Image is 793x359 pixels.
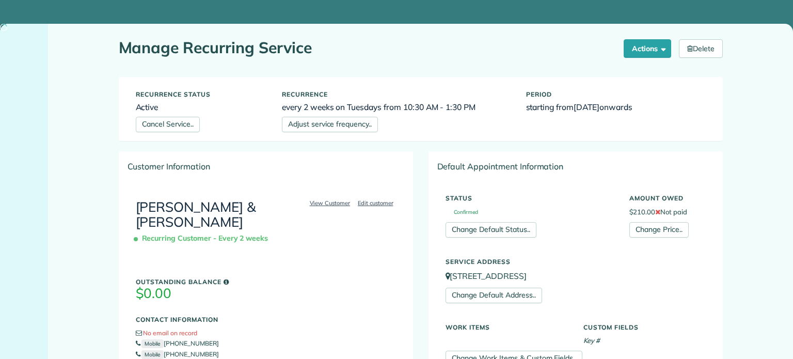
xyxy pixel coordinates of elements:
[446,258,706,265] h5: Service Address
[136,117,200,132] a: Cancel Service..
[119,39,616,56] h1: Manage Recurring Service
[624,39,671,58] button: Actions
[136,198,256,230] a: [PERSON_NAME] & [PERSON_NAME]
[141,350,164,359] small: Mobile
[282,91,511,98] h5: Recurrence
[355,198,396,208] a: Edit customer
[446,270,706,282] p: [STREET_ADDRESS]
[136,350,219,358] a: Mobile[PHONE_NUMBER]
[583,324,706,331] h5: Custom Fields
[526,103,706,112] h6: starting from onwards
[119,152,413,181] div: Customer Information
[136,278,396,285] h5: Outstanding Balance
[136,286,396,301] h3: $0.00
[136,91,267,98] h5: Recurrence status
[282,117,378,132] a: Adjust service frequency..
[429,152,722,181] div: Default Appointment Information
[446,288,542,303] a: Change Default Address..
[136,339,219,347] a: Mobile[PHONE_NUMBER]
[143,329,197,337] span: No email on record
[629,195,706,201] h5: Amount Owed
[526,91,706,98] h5: Period
[574,102,599,112] span: [DATE]
[622,190,713,238] div: $210.00 Not paid
[679,39,723,58] a: Delete
[446,210,479,215] span: Confirmed
[136,316,396,323] h5: Contact Information
[282,103,511,112] h6: every 2 weeks on Tuesdays from 10:30 AM - 1:30 PM
[446,324,568,331] h5: Work Items
[136,103,267,112] h6: Active
[136,230,273,248] span: Recurring Customer - Every 2 weeks
[307,198,354,208] a: View Customer
[629,222,689,238] a: Change Price..
[583,336,600,345] em: Key #
[446,195,614,201] h5: Status
[141,339,164,348] small: Mobile
[446,222,536,238] a: Change Default Status..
